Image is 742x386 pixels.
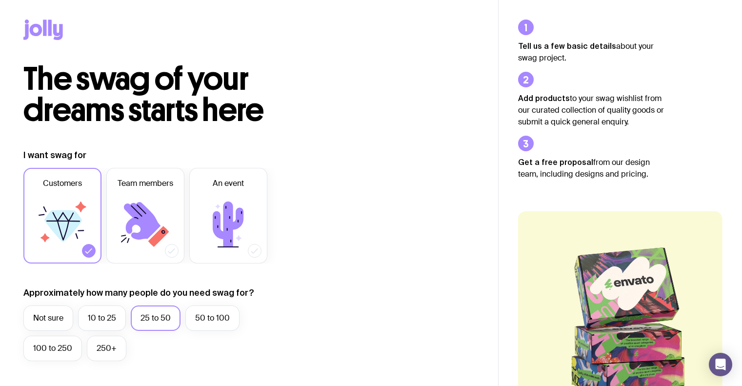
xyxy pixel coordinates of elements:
label: 250+ [87,336,126,361]
label: Not sure [23,305,73,331]
span: Customers [43,178,82,189]
div: Open Intercom Messenger [709,353,732,376]
p: about your swag project. [518,40,664,64]
label: 50 to 100 [185,305,240,331]
strong: Get a free proposal [518,158,593,166]
label: Approximately how many people do you need swag for? [23,287,254,299]
p: to your swag wishlist from our curated collection of quality goods or submit a quick general enqu... [518,92,664,128]
strong: Add products [518,94,570,102]
strong: Tell us a few basic details [518,41,616,50]
label: 10 to 25 [78,305,126,331]
p: from our design team, including designs and pricing. [518,156,664,180]
label: 25 to 50 [131,305,180,331]
span: An event [213,178,244,189]
label: 100 to 250 [23,336,82,361]
span: Team members [118,178,173,189]
span: The swag of your dreams starts here [23,60,264,129]
label: I want swag for [23,149,86,161]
